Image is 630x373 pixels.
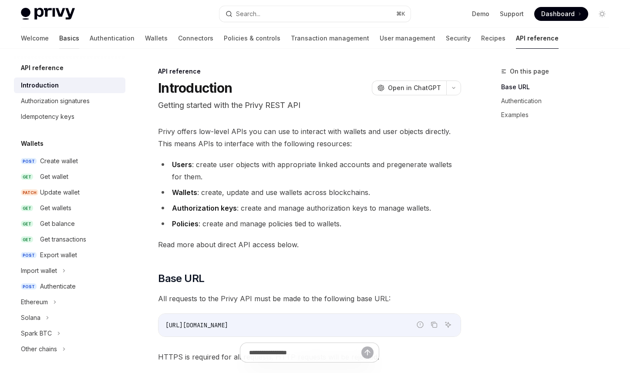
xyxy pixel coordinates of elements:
[158,125,461,150] span: Privy offers low-level APIs you can use to interact with wallets and user objects directly. This ...
[14,77,125,93] a: Introduction
[40,156,78,166] div: Create wallet
[534,7,588,21] a: Dashboard
[158,292,461,305] span: All requests to the Privy API must be made to the following base URL:
[472,10,489,18] a: Demo
[172,219,199,228] strong: Policies
[21,265,57,276] div: Import wallet
[21,111,74,122] div: Idempotency keys
[510,66,549,77] span: On this page
[21,328,52,339] div: Spark BTC
[21,205,33,212] span: GET
[40,187,80,198] div: Update wallet
[158,239,461,251] span: Read more about direct API access below.
[59,28,79,49] a: Basics
[158,218,461,230] li: : create and manage policies tied to wallets.
[21,8,75,20] img: light logo
[158,158,461,183] li: : create user objects with appropriate linked accounts and pregenerate wallets for them.
[21,63,64,73] h5: API reference
[500,10,524,18] a: Support
[516,28,559,49] a: API reference
[40,203,71,213] div: Get wallets
[414,319,426,330] button: Report incorrect code
[172,160,192,169] strong: Users
[428,319,440,330] button: Copy the contents from the code block
[178,28,213,49] a: Connectors
[158,202,461,214] li: : create and manage authorization keys to manage wallets.
[14,153,125,169] a: POSTCreate wallet
[21,28,49,49] a: Welcome
[40,281,76,292] div: Authenticate
[14,109,125,124] a: Idempotency keys
[501,80,616,94] a: Base URL
[21,313,40,323] div: Solana
[21,221,33,227] span: GET
[14,232,125,247] a: GETGet transactions
[90,28,135,49] a: Authentication
[172,188,197,197] strong: Wallets
[14,279,125,294] a: POSTAuthenticate
[40,218,75,229] div: Get balance
[158,99,461,111] p: Getting started with the Privy REST API
[14,169,125,185] a: GETGet wallet
[21,252,37,259] span: POST
[224,28,280,49] a: Policies & controls
[14,185,125,200] a: PATCHUpdate wallet
[21,297,48,307] div: Ethereum
[236,9,260,19] div: Search...
[158,67,461,76] div: API reference
[388,84,441,92] span: Open in ChatGPT
[21,158,37,165] span: POST
[21,283,37,290] span: POST
[40,234,86,245] div: Get transactions
[14,93,125,109] a: Authorization signatures
[501,108,616,122] a: Examples
[21,174,33,180] span: GET
[541,10,575,18] span: Dashboard
[172,204,237,212] strong: Authorization keys
[481,28,505,49] a: Recipes
[40,250,77,260] div: Export wallet
[158,186,461,198] li: : create, update and use wallets across blockchains.
[158,80,232,96] h1: Introduction
[380,28,435,49] a: User management
[21,138,44,149] h5: Wallets
[442,319,454,330] button: Ask AI
[40,171,68,182] div: Get wallet
[21,96,90,106] div: Authorization signatures
[219,6,411,22] button: Search...⌘K
[291,28,369,49] a: Transaction management
[21,344,57,354] div: Other chains
[165,321,228,329] span: [URL][DOMAIN_NAME]
[372,81,446,95] button: Open in ChatGPT
[501,94,616,108] a: Authentication
[14,200,125,216] a: GETGet wallets
[21,80,59,91] div: Introduction
[396,10,405,17] span: ⌘ K
[595,7,609,21] button: Toggle dark mode
[158,272,204,286] span: Base URL
[21,236,33,243] span: GET
[361,346,374,359] button: Send message
[21,189,38,196] span: PATCH
[145,28,168,49] a: Wallets
[14,216,125,232] a: GETGet balance
[446,28,471,49] a: Security
[14,247,125,263] a: POSTExport wallet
